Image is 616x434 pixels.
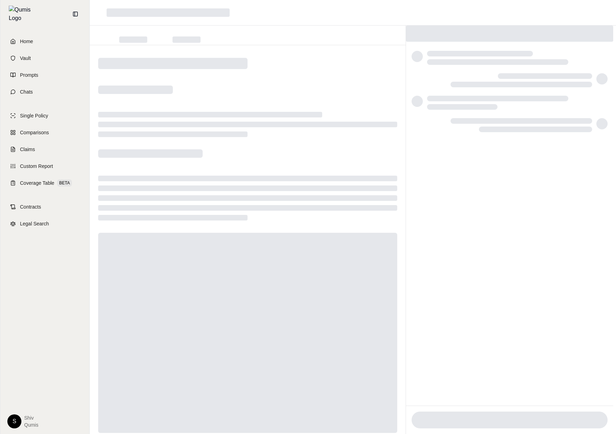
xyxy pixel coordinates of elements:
span: Custom Report [20,163,53,170]
span: Vault [20,55,31,62]
a: Prompts [5,67,85,83]
span: Chats [20,88,33,95]
a: Comparisons [5,125,85,140]
a: Single Policy [5,108,85,123]
a: Chats [5,84,85,100]
span: Coverage Table [20,179,54,187]
span: Single Policy [20,112,48,119]
a: Claims [5,142,85,157]
a: Vault [5,50,85,66]
span: Contracts [20,203,41,210]
a: Contracts [5,199,85,215]
img: Qumis Logo [9,6,35,22]
span: Shiv [24,414,38,421]
span: Comparisons [20,129,49,136]
span: Home [20,38,33,45]
a: Home [5,34,85,49]
span: BETA [57,179,72,187]
span: Prompts [20,72,38,79]
a: Legal Search [5,216,85,231]
div: S [7,414,21,428]
button: Collapse sidebar [70,8,81,20]
a: Custom Report [5,158,85,174]
span: Claims [20,146,35,153]
span: Legal Search [20,220,49,227]
a: Coverage TableBETA [5,175,85,191]
span: Qumis [24,421,38,428]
